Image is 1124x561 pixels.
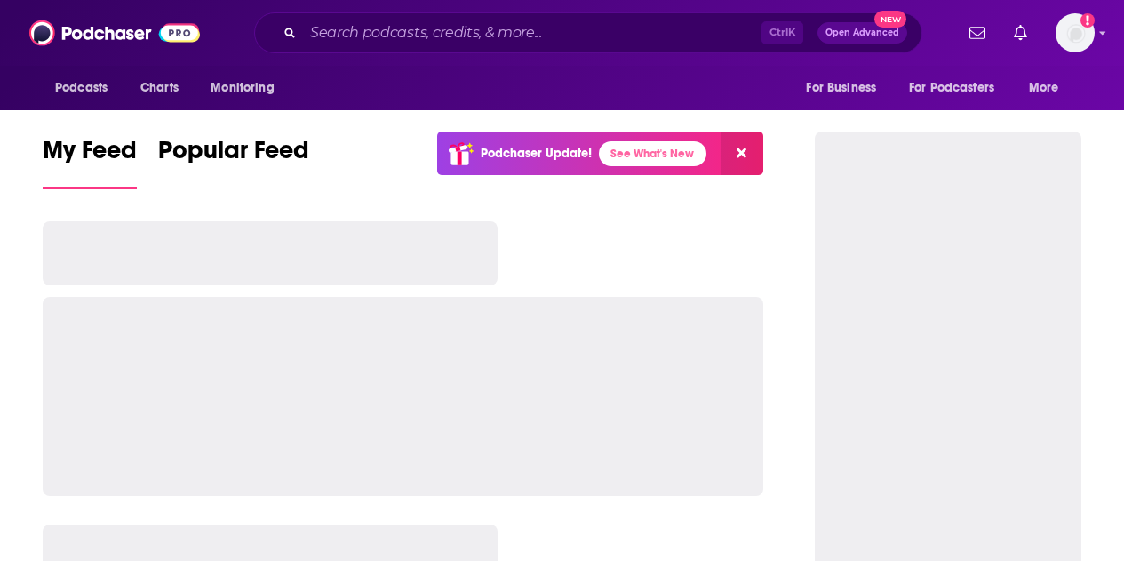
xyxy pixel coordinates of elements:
[1056,13,1095,52] img: User Profile
[1080,13,1095,28] svg: Add a profile image
[599,141,706,166] a: See What's New
[303,19,761,47] input: Search podcasts, credits, & more...
[793,71,898,105] button: open menu
[1056,13,1095,52] span: Logged in as gabrielle.gantz
[1056,13,1095,52] button: Show profile menu
[761,21,803,44] span: Ctrl K
[158,135,309,176] span: Popular Feed
[1029,76,1059,100] span: More
[897,71,1020,105] button: open menu
[43,135,137,176] span: My Feed
[198,71,297,105] button: open menu
[43,135,137,189] a: My Feed
[140,76,179,100] span: Charts
[874,11,906,28] span: New
[1016,71,1081,105] button: open menu
[1007,18,1034,48] a: Show notifications dropdown
[211,76,274,100] span: Monitoring
[806,76,876,100] span: For Business
[158,135,309,189] a: Popular Feed
[254,12,922,53] div: Search podcasts, credits, & more...
[481,146,592,161] p: Podchaser Update!
[129,71,189,105] a: Charts
[43,71,131,105] button: open menu
[29,16,200,50] img: Podchaser - Follow, Share and Rate Podcasts
[55,76,108,100] span: Podcasts
[825,28,899,37] span: Open Advanced
[909,76,994,100] span: For Podcasters
[817,22,907,44] button: Open AdvancedNew
[962,18,992,48] a: Show notifications dropdown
